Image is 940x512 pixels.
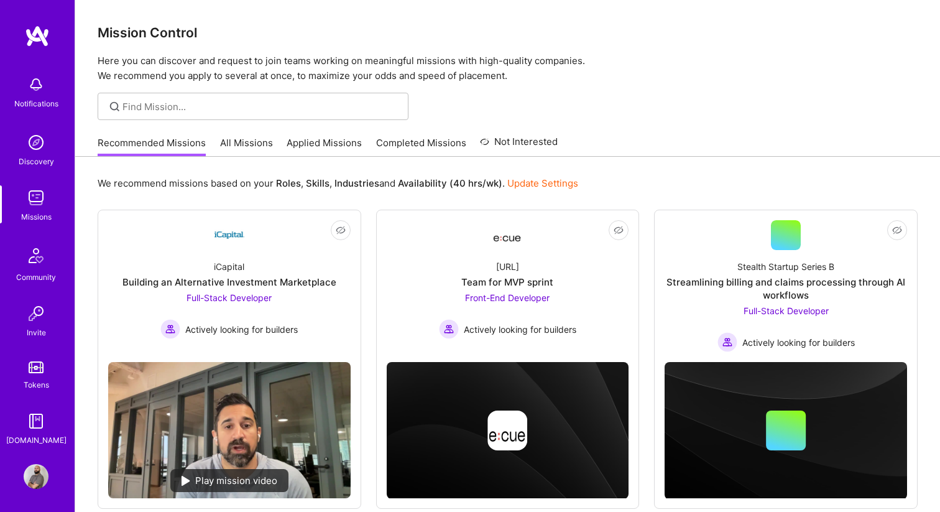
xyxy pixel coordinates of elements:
div: iCapital [214,260,244,273]
img: Invite [24,301,48,326]
a: Recommended Missions [98,136,206,157]
img: logo [25,25,50,47]
div: Missions [21,210,52,223]
div: Invite [27,326,46,339]
a: Company Logo[URL]Team for MVP sprintFront-End Developer Actively looking for buildersActively loo... [387,220,629,352]
img: cover [665,362,907,499]
img: Community [21,241,51,271]
a: Company LogoiCapitalBuilding an Alternative Investment MarketplaceFull-Stack Developer Actively l... [108,220,351,352]
span: Actively looking for builders [464,323,576,336]
img: Actively looking for builders [160,319,180,339]
b: Industries [334,177,379,189]
span: Full-Stack Developer [187,292,272,303]
div: [URL] [496,260,519,273]
b: Availability (40 hrs/wk) [398,177,502,189]
span: Actively looking for builders [742,336,855,349]
div: Notifications [14,97,58,110]
div: Building an Alternative Investment Marketplace [122,276,336,289]
img: Actively looking for builders [717,332,737,352]
img: Company logo [487,411,527,450]
a: Completed Missions [376,136,466,157]
a: Applied Missions [287,136,362,157]
div: Play mission video [170,469,288,492]
span: Front-End Developer [465,292,550,303]
i: icon EyeClosed [614,225,624,235]
div: Stealth Startup Series B [737,260,834,273]
img: guide book [24,409,48,434]
div: Team for MVP sprint [461,276,553,289]
img: Actively looking for builders [439,319,459,339]
h3: Mission Control [98,25,918,40]
img: No Mission [108,362,351,498]
a: All Missions [220,136,273,157]
a: User Avatar [21,464,52,489]
img: discovery [24,130,48,155]
div: Community [16,271,56,284]
input: Find Mission... [122,100,399,113]
i: icon EyeClosed [336,225,346,235]
img: User Avatar [24,464,48,489]
a: Update Settings [507,177,578,189]
p: We recommend missions based on your , , and . [98,177,578,190]
img: Company Logo [214,220,244,250]
img: tokens [29,361,44,373]
div: Streamlining billing and claims processing through AI workflows [665,276,907,302]
div: [DOMAIN_NAME] [6,434,67,447]
b: Skills [306,177,329,189]
span: Actively looking for builders [185,323,298,336]
span: Full-Stack Developer [744,305,829,316]
div: Discovery [19,155,54,168]
i: icon SearchGrey [108,100,122,114]
b: Roles [276,177,301,189]
div: Tokens [24,378,49,391]
a: Not Interested [480,134,558,157]
i: icon EyeClosed [892,225,902,235]
img: cover [387,362,629,499]
img: Company Logo [492,224,522,246]
img: play [182,476,190,486]
a: Stealth Startup Series BStreamlining billing and claims processing through AI workflowsFull-Stack... [665,220,907,352]
img: teamwork [24,185,48,210]
p: Here you can discover and request to join teams working on meaningful missions with high-quality ... [98,54,918,83]
img: bell [24,72,48,97]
